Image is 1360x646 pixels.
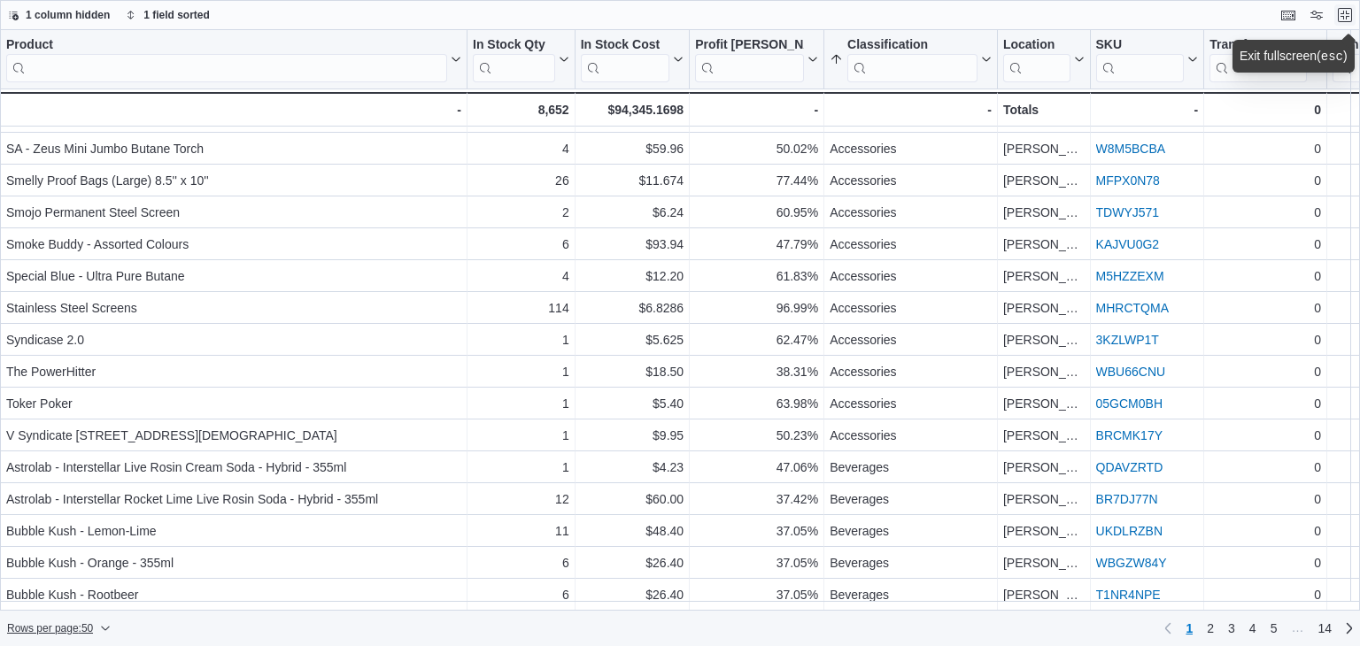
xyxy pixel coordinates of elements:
[1096,205,1160,219] a: TDWYJ571
[695,37,818,82] button: Profit [PERSON_NAME] (%)
[581,37,669,54] div: In Stock Cost
[581,520,684,542] div: $48.40
[1310,614,1339,642] a: Page 14 of 14
[1209,297,1321,319] div: 0
[473,37,555,82] div: In Stock Qty
[1003,393,1085,414] div: [PERSON_NAME] [PERSON_NAME]
[1157,614,1360,642] nav: Pagination for preceding grid
[581,552,684,573] div: $26.40
[6,552,461,573] div: Bubble Kush - Orange - 355ml
[473,99,569,120] div: 8,652
[695,170,818,191] div: 77.44%
[830,457,992,478] div: Beverages
[1209,99,1321,120] div: 0
[830,170,992,191] div: Accessories
[581,457,684,478] div: $4.23
[581,584,684,605] div: $26.40
[1263,614,1285,642] a: Page 5 of 14
[695,552,818,573] div: 37.05%
[143,8,210,22] span: 1 field sorted
[1221,614,1242,642] a: Page 3 of 14
[473,584,569,605] div: 6
[1003,457,1085,478] div: [PERSON_NAME] [PERSON_NAME]
[1096,524,1163,538] a: UKDLRZBN
[830,138,992,159] div: Accessories
[581,297,684,319] div: $6.8286
[1096,556,1167,570] a: WBGZW84Y
[1186,619,1193,637] span: 1
[6,170,461,191] div: Smelly Proof Bags (Large) 8.5'' x 10''
[830,329,992,350] div: Accessories
[695,361,818,382] div: 38.31%
[1003,297,1085,319] div: [PERSON_NAME] [PERSON_NAME]
[695,584,818,605] div: 37.05%
[581,393,684,414] div: $5.40
[1003,329,1085,350] div: [PERSON_NAME] [PERSON_NAME]
[1003,361,1085,382] div: [PERSON_NAME] [PERSON_NAME]
[695,99,818,120] div: -
[473,457,569,478] div: 1
[847,37,977,82] div: Classification
[1278,4,1299,26] button: Keyboard shortcuts
[473,265,569,287] div: 4
[1003,138,1085,159] div: [PERSON_NAME] [PERSON_NAME]
[473,234,569,255] div: 6
[473,37,569,82] button: In Stock Qty
[581,170,684,191] div: $11.674
[6,202,461,223] div: Smojo Permanent Steel Screen
[830,37,992,82] button: Classification
[1178,614,1200,642] button: Page 1 of 14
[1284,620,1310,642] li: Skipping pages 6 to 13
[473,329,569,350] div: 1
[581,425,684,446] div: $9.95
[695,202,818,223] div: 60.95%
[1003,170,1085,191] div: [PERSON_NAME] [PERSON_NAME]
[473,425,569,446] div: 1
[830,552,992,573] div: Beverages
[1209,584,1321,605] div: 0
[473,170,569,191] div: 26
[6,37,447,54] div: Product
[1096,460,1163,474] a: QDAVZRTD
[847,37,977,54] div: Classification
[1096,588,1161,602] a: T1NR4NPE
[581,234,684,255] div: $93.94
[1003,488,1085,510] div: [PERSON_NAME] [PERSON_NAME]
[1096,492,1158,506] a: BR7DJ77N
[830,297,992,319] div: Accessories
[1209,37,1307,54] div: Transfer In Qty
[1096,269,1164,283] a: M5HZZEXM
[830,425,992,446] div: Accessories
[695,138,818,159] div: 50.02%
[830,488,992,510] div: Beverages
[695,329,818,350] div: 62.47%
[581,138,684,159] div: $59.96
[1207,619,1214,637] span: 2
[1096,142,1166,156] a: W8M5BCBA
[473,488,569,510] div: 12
[1228,619,1235,637] span: 3
[1209,138,1321,159] div: 0
[830,361,992,382] div: Accessories
[1249,619,1256,637] span: 4
[1003,37,1070,54] div: Location
[695,37,804,82] div: Profit Margin (%)
[1003,202,1085,223] div: [PERSON_NAME] [PERSON_NAME]
[1317,619,1332,637] span: 14
[1096,365,1166,379] a: WBU66CNU
[581,202,684,223] div: $6.24
[695,425,818,446] div: 50.23%
[581,99,684,120] div: $94,345.1698
[1096,396,1163,411] a: 05GCM0BH
[6,584,461,605] div: Bubble Kush - Rootbeer
[1321,50,1343,64] kbd: esc
[5,99,461,120] div: -
[473,138,569,159] div: 4
[1003,265,1085,287] div: [PERSON_NAME] [PERSON_NAME]
[1209,329,1321,350] div: 0
[1096,99,1199,120] div: -
[6,234,461,255] div: Smoke Buddy - Assorted Colours
[1209,425,1321,446] div: 0
[1003,584,1085,605] div: [PERSON_NAME] [PERSON_NAME]
[581,265,684,287] div: $12.20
